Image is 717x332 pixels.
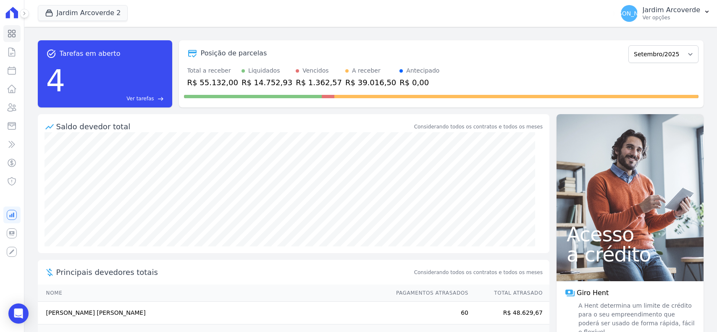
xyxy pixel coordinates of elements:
th: Nome [38,285,388,302]
span: a crédito [567,244,693,264]
div: 4 [46,59,66,102]
div: Vencidos [302,66,328,75]
div: Total a receber [187,66,238,75]
p: Jardim Arcoverde [643,6,700,14]
a: Ver tarefas east [68,95,163,102]
div: Considerando todos os contratos e todos os meses [414,123,543,131]
div: A receber [352,66,381,75]
div: Posição de parcelas [201,48,267,58]
td: R$ 48.629,67 [469,302,549,324]
div: R$ 0,00 [399,77,439,88]
td: 60 [388,302,469,324]
div: R$ 55.132,00 [187,77,238,88]
span: Tarefas em aberto [60,49,121,59]
span: Giro Hent [577,288,609,298]
div: Open Intercom Messenger [8,303,29,324]
td: [PERSON_NAME] [PERSON_NAME] [38,302,388,324]
p: Ver opções [643,14,700,21]
div: R$ 39.016,50 [345,77,396,88]
span: Considerando todos os contratos e todos os meses [414,269,543,276]
span: Acesso [567,224,693,244]
button: [PERSON_NAME] Jardim Arcoverde Ver opções [614,2,717,25]
button: Jardim Arcoverde 2 [38,5,128,21]
div: Liquidados [248,66,280,75]
th: Pagamentos Atrasados [388,285,469,302]
div: R$ 1.362,57 [296,77,342,88]
span: task_alt [46,49,56,59]
div: Saldo devedor total [56,121,412,132]
div: Antecipado [406,66,439,75]
span: Principais devedores totais [56,267,412,278]
th: Total Atrasado [469,285,549,302]
div: R$ 14.752,93 [242,77,292,88]
span: Ver tarefas [126,95,154,102]
span: east [158,96,164,102]
span: [PERSON_NAME] [604,10,653,16]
